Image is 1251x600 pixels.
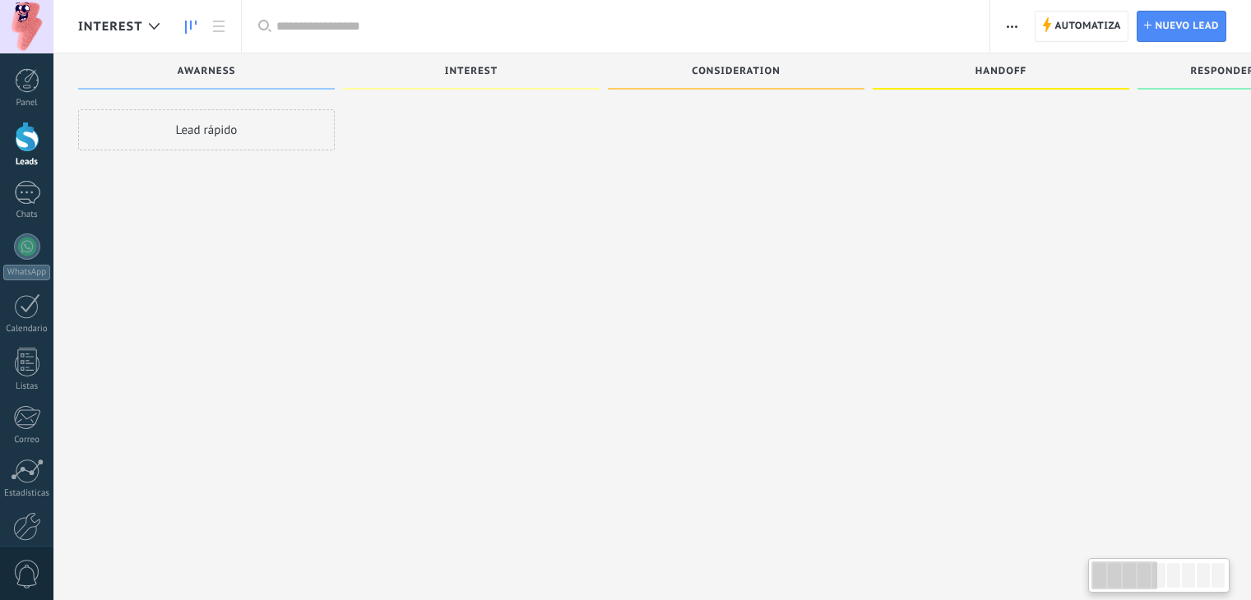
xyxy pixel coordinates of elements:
[445,66,498,77] span: Interest
[178,66,236,77] span: Awarness
[3,488,51,499] div: Estadísticas
[78,19,142,35] span: Interest
[3,324,51,335] div: Calendario
[78,109,335,150] div: Lead rápido
[351,66,591,80] div: Interest
[1035,11,1128,42] a: Automatiza
[1137,11,1226,42] a: Nuevo lead
[616,66,856,80] div: Consideration
[3,98,51,108] div: Panel
[3,265,50,280] div: WhatsApp
[3,435,51,445] div: Correo
[692,66,780,77] span: Consideration
[86,66,327,80] div: Awarness
[1054,12,1121,41] span: Automatiza
[3,210,51,220] div: Chats
[1155,12,1219,41] span: Nuevo lead
[975,66,1026,77] span: Handoff
[881,66,1121,80] div: Handoff
[3,381,51,392] div: Listas
[3,157,51,168] div: Leads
